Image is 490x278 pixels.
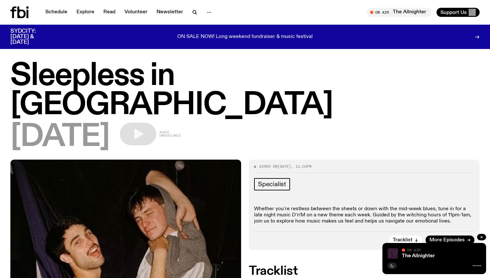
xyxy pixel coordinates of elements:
span: Audio unavailable [159,131,181,137]
p: ON SALE NOW! Long weekend fundraiser & music festival [177,34,313,40]
h3: SYDCITY: [DATE] & [DATE] [10,29,52,45]
a: Newsletter [153,8,187,17]
span: Support Us [440,9,467,15]
h2: Tracklist [249,265,480,277]
span: Aired on [259,164,277,169]
a: Schedule [41,8,71,17]
button: Support Us [437,8,480,17]
span: On Air [407,248,421,252]
a: Volunteer [121,8,151,17]
span: Specialist [258,181,286,188]
a: Read [99,8,119,17]
a: Specialist [254,178,290,190]
a: Explore [73,8,98,17]
button: On AirThe Allnighter [367,8,431,17]
h1: Sleepless in [GEOGRAPHIC_DATA] [10,62,480,120]
span: [DATE] [277,164,291,169]
p: Whether you're restless between the sheets or down with the mid-week blues, tune in for a late ni... [254,206,474,225]
span: Tracklist [393,238,413,243]
span: More Episodes [429,238,465,243]
span: [DATE] [10,123,110,152]
span: , 11:00pm [291,164,311,169]
button: Tracklist [389,236,422,245]
a: The Allnighter [402,253,435,259]
a: More Episodes [426,236,474,245]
